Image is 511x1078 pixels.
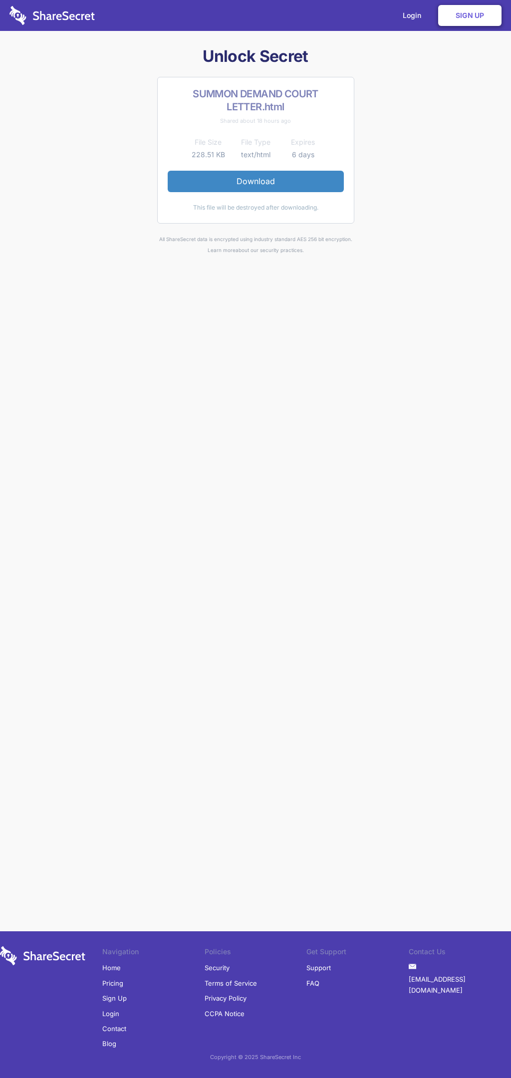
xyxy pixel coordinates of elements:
[205,991,247,1006] a: Privacy Policy
[102,946,205,960] li: Navigation
[232,149,279,161] td: text/html
[168,115,344,126] div: Shared about 18 hours ago
[185,149,232,161] td: 228.51 KB
[205,1006,245,1021] a: CCPA Notice
[205,976,257,991] a: Terms of Service
[168,87,344,113] h2: SUMMON DEMAND COURT LETTER.html
[205,960,230,975] a: Security
[102,1036,116,1051] a: Blog
[306,960,331,975] a: Support
[102,1021,126,1036] a: Contact
[185,136,232,148] th: File Size
[409,972,511,998] a: [EMAIL_ADDRESS][DOMAIN_NAME]
[232,136,279,148] th: File Type
[168,171,344,192] a: Download
[102,991,127,1006] a: Sign Up
[208,247,236,253] a: Learn more
[205,946,307,960] li: Policies
[438,5,502,26] a: Sign Up
[306,976,319,991] a: FAQ
[279,136,327,148] th: Expires
[102,976,123,991] a: Pricing
[409,946,511,960] li: Contact Us
[102,960,121,975] a: Home
[168,202,344,213] div: This file will be destroyed after downloading.
[9,6,95,25] img: logo-wordmark-white-trans-d4663122ce5f474addd5e946df7df03e33cb6a1c49d2221995e7729f52c070b2.svg
[102,1006,119,1021] a: Login
[279,149,327,161] td: 6 days
[306,946,409,960] li: Get Support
